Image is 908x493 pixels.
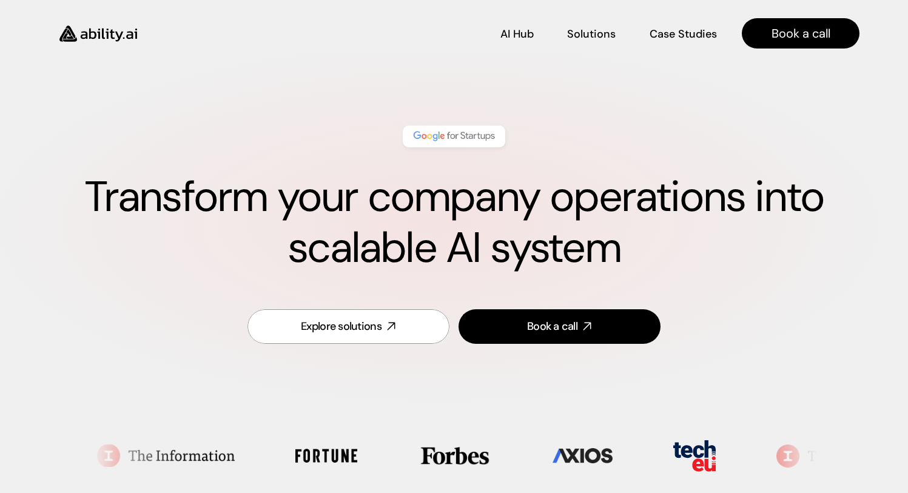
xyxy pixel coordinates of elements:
[500,27,534,42] p: AI Hub
[567,23,616,44] a: Solutions
[650,27,717,42] p: Case Studies
[742,18,859,49] a: Book a call
[247,309,449,344] a: Explore solutions
[649,23,718,44] a: Case Studies
[301,319,382,334] div: Explore solutions
[49,172,859,273] h1: Transform your company operations into scalable AI system
[154,18,859,49] nav: Main navigation
[500,23,534,44] a: AI Hub
[567,27,616,42] p: Solutions
[459,309,661,344] a: Book a call
[527,319,577,334] div: Book a call
[772,25,830,42] p: Book a call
